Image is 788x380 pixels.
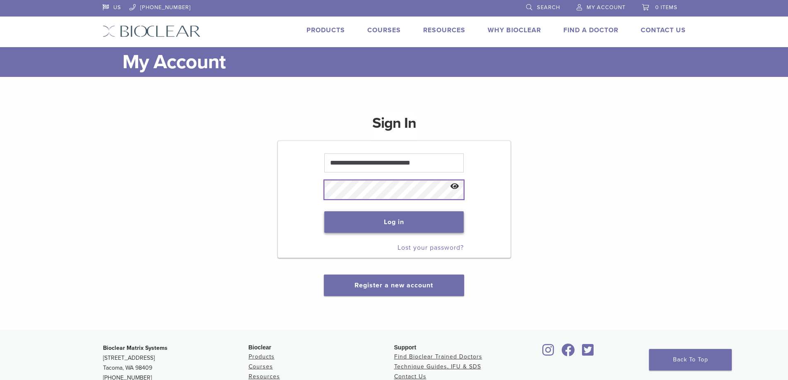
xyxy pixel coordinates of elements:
[103,25,201,37] img: Bioclear
[446,176,464,197] button: Show password
[641,26,686,34] a: Contact Us
[394,344,417,351] span: Support
[372,113,416,140] h1: Sign In
[307,26,345,34] a: Products
[249,363,273,370] a: Courses
[563,26,618,34] a: Find A Doctor
[587,4,625,11] span: My Account
[540,349,557,357] a: Bioclear
[423,26,465,34] a: Resources
[122,47,686,77] h1: My Account
[580,349,597,357] a: Bioclear
[324,211,464,233] button: Log in
[354,281,433,289] a: Register a new account
[249,353,275,360] a: Products
[367,26,401,34] a: Courses
[324,275,464,296] button: Register a new account
[655,4,678,11] span: 0 items
[249,373,280,380] a: Resources
[103,344,168,351] strong: Bioclear Matrix Systems
[537,4,560,11] span: Search
[398,244,464,252] a: Lost your password?
[249,344,271,351] span: Bioclear
[559,349,578,357] a: Bioclear
[488,26,541,34] a: Why Bioclear
[394,373,426,380] a: Contact Us
[394,353,482,360] a: Find Bioclear Trained Doctors
[649,349,732,370] a: Back To Top
[394,363,481,370] a: Technique Guides, IFU & SDS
